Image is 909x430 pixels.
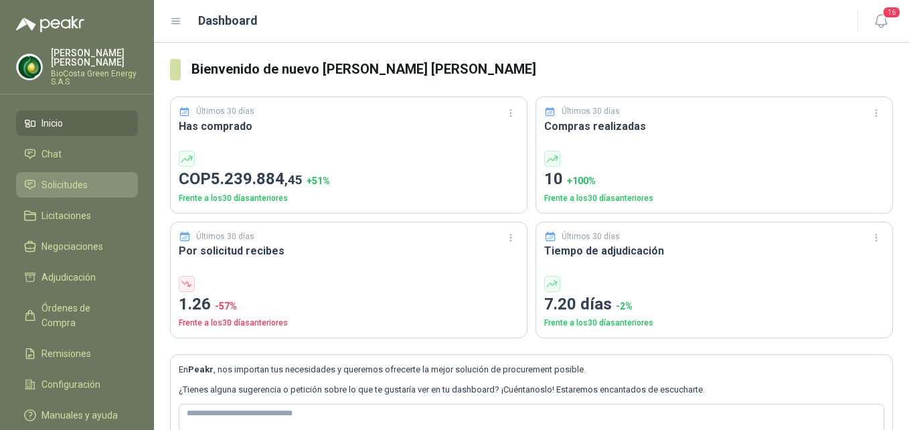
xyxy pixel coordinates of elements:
[284,172,303,188] span: ,45
[16,141,138,167] a: Chat
[42,147,62,161] span: Chat
[16,403,138,428] a: Manuales y ayuda
[16,265,138,290] a: Adjudicación
[179,317,519,330] p: Frente a los 30 días anteriores
[179,292,519,317] p: 1.26
[51,70,138,86] p: BioCosta Green Energy S.A.S
[211,169,303,188] span: 5.239.884
[16,111,138,136] a: Inicio
[307,175,330,186] span: + 51 %
[42,408,118,423] span: Manuales y ayuda
[42,239,103,254] span: Negociaciones
[16,16,84,32] img: Logo peakr
[562,230,620,243] p: Últimos 30 días
[544,118,884,135] h3: Compras realizadas
[544,292,884,317] p: 7.20 días
[51,48,138,67] p: [PERSON_NAME] [PERSON_NAME]
[42,301,125,330] span: Órdenes de Compra
[16,172,138,198] a: Solicitudes
[196,230,254,243] p: Últimos 30 días
[198,11,258,30] h1: Dashboard
[869,9,893,33] button: 16
[16,234,138,259] a: Negociaciones
[42,177,88,192] span: Solicitudes
[179,192,519,205] p: Frente a los 30 días anteriores
[196,105,254,118] p: Últimos 30 días
[562,105,620,118] p: Últimos 30 días
[567,175,596,186] span: + 100 %
[42,116,63,131] span: Inicio
[616,301,633,311] span: -2 %
[544,242,884,259] h3: Tiempo de adjudicación
[544,192,884,205] p: Frente a los 30 días anteriores
[544,317,884,330] p: Frente a los 30 días anteriores
[882,6,901,19] span: 16
[179,363,884,376] p: En , nos importan tus necesidades y queremos ofrecerte la mejor solución de procurement posible.
[179,242,519,259] h3: Por solicitud recibes
[17,54,42,80] img: Company Logo
[16,372,138,397] a: Configuración
[188,364,214,374] b: Peakr
[544,167,884,192] p: 10
[16,295,138,336] a: Órdenes de Compra
[42,270,96,285] span: Adjudicación
[215,301,237,311] span: -57 %
[179,118,519,135] h3: Has comprado
[42,208,91,223] span: Licitaciones
[179,167,519,192] p: COP
[16,203,138,228] a: Licitaciones
[191,59,893,80] h3: Bienvenido de nuevo [PERSON_NAME] [PERSON_NAME]
[16,341,138,366] a: Remisiones
[42,377,100,392] span: Configuración
[42,346,91,361] span: Remisiones
[179,383,884,397] p: ¿Tienes alguna sugerencia o petición sobre lo que te gustaría ver en tu dashboard? ¡Cuéntanoslo! ...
